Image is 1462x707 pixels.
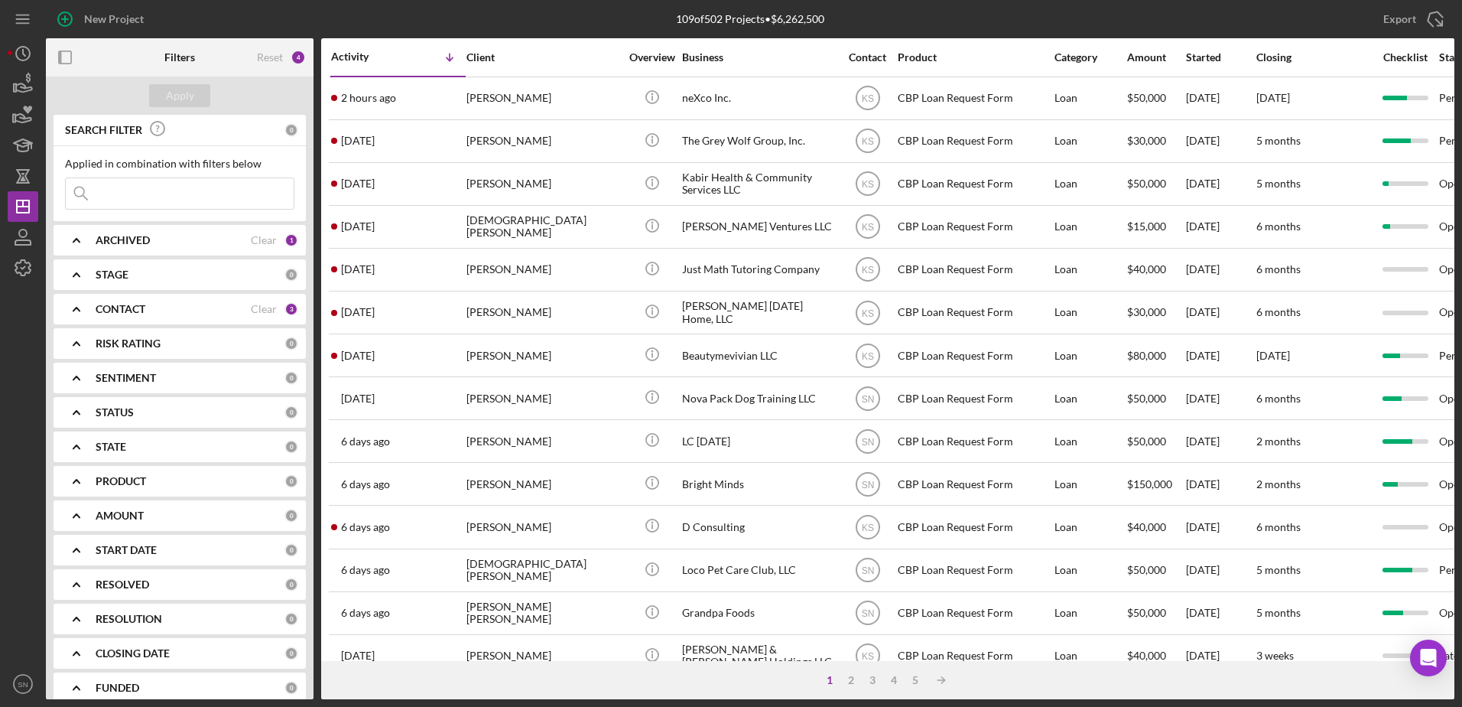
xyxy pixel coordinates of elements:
[466,249,619,290] div: [PERSON_NAME]
[1186,164,1255,204] div: [DATE]
[341,263,375,275] time: 2025-08-18 21:41
[861,136,873,147] text: KS
[1256,606,1301,619] time: 5 months
[1054,207,1126,247] div: Loan
[1256,134,1301,147] time: 5 months
[96,544,157,556] b: START DATE
[1127,378,1184,419] div: $50,000
[466,78,619,119] div: [PERSON_NAME]
[682,78,835,119] div: neXco Inc.
[905,674,926,686] div: 5
[1256,220,1301,233] time: 6 months
[8,669,38,699] button: SN
[284,647,298,660] div: 0
[1127,292,1184,333] div: $30,000
[883,674,905,686] div: 4
[466,636,619,676] div: [PERSON_NAME]
[1127,207,1184,247] div: $15,000
[284,233,298,247] div: 1
[284,406,298,419] div: 0
[1373,51,1438,64] div: Checklist
[341,220,375,233] time: 2025-08-18 23:43
[1186,78,1255,119] div: [DATE]
[284,371,298,385] div: 0
[341,306,375,318] time: 2025-08-18 20:43
[1256,91,1290,104] time: [DATE]
[251,234,277,246] div: Clear
[682,550,835,591] div: Loco Pet Care Club, LLC
[1054,335,1126,376] div: Loan
[898,78,1051,119] div: CBP Loan Request Form
[1054,464,1126,504] div: Loan
[291,50,306,65] div: 4
[341,650,375,662] time: 2025-08-15 00:47
[341,92,396,104] time: 2025-08-21 12:21
[682,249,835,290] div: Just Math Tutoring Company
[466,51,619,64] div: Client
[898,550,1051,591] div: CBP Loan Request Form
[1256,563,1301,576] time: 5 months
[1127,507,1184,547] div: $40,000
[1127,78,1184,119] div: $50,000
[1127,421,1184,461] div: $50,000
[861,93,873,104] text: KS
[96,613,162,625] b: RESOLUTION
[466,507,619,547] div: [PERSON_NAME]
[1054,51,1126,64] div: Category
[1054,421,1126,461] div: Loan
[1127,249,1184,290] div: $40,000
[341,393,375,405] time: 2025-08-18 13:19
[466,464,619,504] div: [PERSON_NAME]
[251,303,277,315] div: Clear
[623,51,681,64] div: Overview
[341,350,375,362] time: 2025-08-18 20:14
[284,337,298,350] div: 0
[1186,292,1255,333] div: [DATE]
[1256,649,1294,662] time: 3 weeks
[898,207,1051,247] div: CBP Loan Request Form
[861,651,873,662] text: KS
[861,565,874,576] text: SN
[466,121,619,161] div: [PERSON_NAME]
[682,164,835,204] div: Kabir Health & Community Services LLC
[1054,507,1126,547] div: Loan
[1186,207,1255,247] div: [DATE]
[96,269,128,281] b: STAGE
[96,475,146,487] b: PRODUCT
[284,123,298,137] div: 0
[840,674,862,686] div: 2
[861,608,874,619] text: SN
[861,222,873,233] text: KS
[898,593,1051,634] div: CBP Loan Request Form
[1186,249,1255,290] div: [DATE]
[1054,292,1126,333] div: Loan
[1186,378,1255,419] div: [DATE]
[1186,464,1255,504] div: [DATE]
[1256,349,1290,362] time: [DATE]
[1127,335,1184,376] div: $80,000
[1256,392,1301,405] time: 6 months
[898,335,1051,376] div: CBP Loan Request Form
[682,51,835,64] div: Business
[341,178,375,190] time: 2025-08-19 01:46
[331,50,398,63] div: Activity
[341,135,375,147] time: 2025-08-19 14:28
[1054,121,1126,161] div: Loan
[682,593,835,634] div: Grandpa Foods
[284,543,298,557] div: 0
[284,578,298,591] div: 0
[1256,262,1301,275] time: 6 months
[466,292,619,333] div: [PERSON_NAME]
[1256,305,1301,318] time: 6 months
[898,292,1051,333] div: CBP Loan Request Form
[1127,51,1184,64] div: Amount
[898,249,1051,290] div: CBP Loan Request Form
[1186,51,1255,64] div: Started
[96,303,145,315] b: CONTACT
[1368,4,1454,34] button: Export
[682,335,835,376] div: Beautymevivian LLC
[898,421,1051,461] div: CBP Loan Request Form
[96,578,149,591] b: RESOLVED
[682,507,835,547] div: D Consulting
[898,51,1051,64] div: Product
